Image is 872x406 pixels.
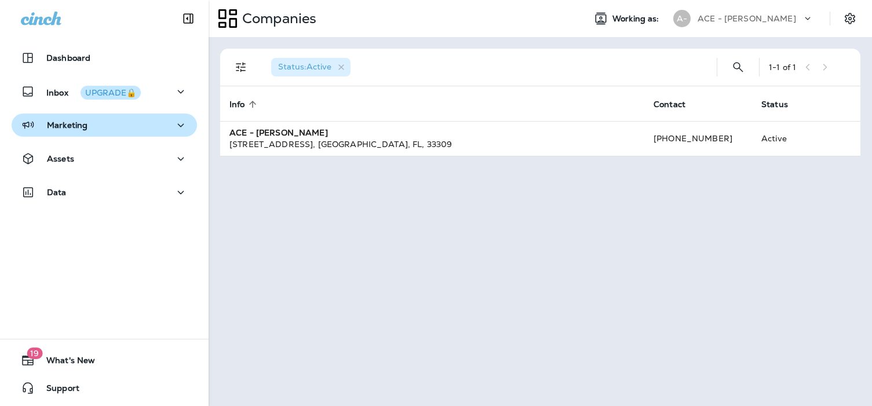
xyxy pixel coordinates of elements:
button: 19What's New [12,349,197,372]
button: Assets [12,147,197,170]
button: Marketing [12,114,197,137]
button: InboxUPGRADE🔒 [12,80,197,103]
button: Data [12,181,197,204]
span: Status : Active [278,61,331,72]
span: Support [35,383,79,397]
button: Settings [840,8,860,29]
div: A- [673,10,691,27]
p: Dashboard [46,53,90,63]
button: Collapse Sidebar [172,7,205,30]
span: 19 [27,348,42,359]
p: Assets [47,154,74,163]
span: Contact [654,99,700,109]
button: Filters [229,56,253,79]
strong: ACE - [PERSON_NAME] [229,127,328,138]
button: Support [12,376,197,400]
button: UPGRADE🔒 [81,86,141,100]
span: Contact [654,100,685,109]
td: Active [752,121,818,156]
p: Data [47,188,67,197]
button: Search Companies [727,56,750,79]
span: Info [229,99,260,109]
p: Inbox [46,86,141,98]
div: 1 - 1 of 1 [769,63,796,72]
button: Dashboard [12,46,197,70]
span: Info [229,100,245,109]
td: [PHONE_NUMBER] [644,121,752,156]
div: Status:Active [271,58,351,76]
p: Companies [238,10,316,27]
span: Working as: [612,14,662,24]
div: UPGRADE🔒 [85,89,136,97]
div: [STREET_ADDRESS] , [GEOGRAPHIC_DATA] , FL , 33309 [229,138,635,150]
p: Marketing [47,120,87,130]
span: Status [761,100,788,109]
span: What's New [35,356,95,370]
p: ACE - [PERSON_NAME] [698,14,796,23]
span: Status [761,99,803,109]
